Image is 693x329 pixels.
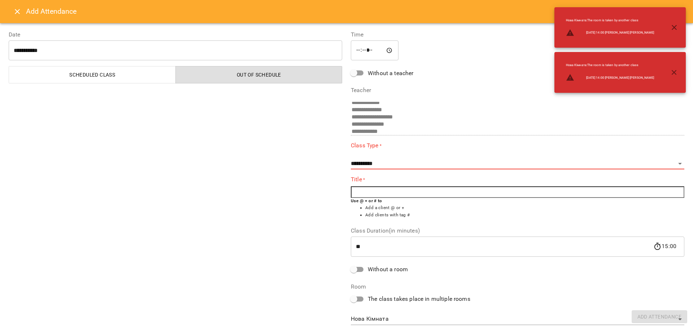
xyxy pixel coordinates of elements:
[368,69,414,78] span: Without a teacher
[560,70,660,85] li: [DATE] 14:00 [PERSON_NAME] [PERSON_NAME]
[351,313,684,325] div: Нова Кімната
[560,26,660,40] li: [DATE] 14:00 [PERSON_NAME] [PERSON_NAME]
[365,212,684,219] li: Add clients with tag #
[175,66,343,83] button: Out of Schedule
[560,15,660,26] li: Нова Кімната : The room is taken by another class
[368,295,470,303] span: The class takes place in multiple rooms
[368,265,408,274] span: Without a room
[9,32,342,38] label: Date
[9,66,176,83] button: Scheduled class
[351,228,684,234] label: Class Duration(in minutes)
[9,3,26,20] button: Close
[351,284,684,290] label: Room
[13,70,171,79] span: Scheduled class
[351,87,684,93] label: Teacher
[365,204,684,212] li: Add a client @ or +
[180,70,338,79] span: Out of Schedule
[560,60,660,70] li: Нова Кімната : The room is taken by another class
[351,141,684,150] label: Class Type
[26,6,684,17] h6: Add Attendance
[351,198,382,203] b: Use @ + or # to
[351,175,684,183] label: Title
[351,32,684,38] label: Time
